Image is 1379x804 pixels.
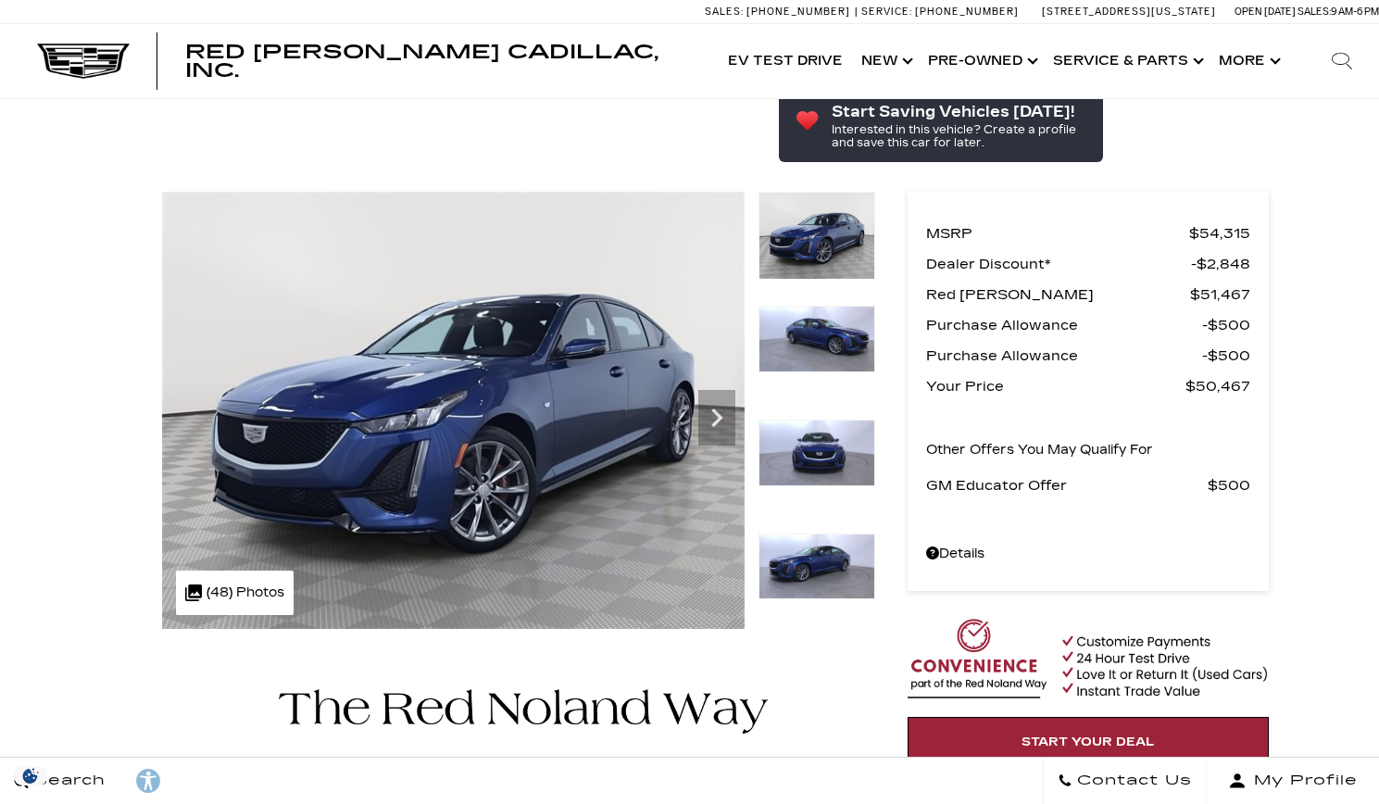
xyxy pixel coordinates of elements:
[1189,220,1250,246] span: $54,315
[719,24,852,98] a: EV Test Drive
[926,472,1208,498] span: GM Educator Offer
[1190,282,1250,308] span: $51,467
[1191,251,1250,277] span: $2,848
[908,717,1269,767] a: Start Your Deal
[915,6,1019,18] span: [PHONE_NUMBER]
[926,282,1190,308] span: Red [PERSON_NAME]
[926,220,1250,246] a: MSRP $54,315
[1331,6,1379,18] span: 9 AM-6 PM
[758,534,875,600] img: New 2024 Wave Metallic Cadillac Sport image 4
[1298,6,1331,18] span: Sales:
[698,390,735,446] div: Next
[926,373,1185,399] span: Your Price
[1202,312,1250,338] span: $500
[176,571,294,615] div: (48) Photos
[926,343,1202,369] span: Purchase Allowance
[1044,24,1210,98] a: Service & Parts
[758,192,875,280] img: New 2024 Wave Metallic Cadillac Sport image 1
[926,220,1189,246] span: MSRP
[926,541,1250,567] a: Details
[1043,758,1207,804] a: Contact Us
[746,6,850,18] span: [PHONE_NUMBER]
[1072,768,1192,794] span: Contact Us
[926,472,1250,498] a: GM Educator Offer $500
[705,6,744,18] span: Sales:
[926,343,1250,369] a: Purchase Allowance $500
[926,437,1153,463] p: Other Offers You May Qualify For
[1022,735,1155,749] span: Start Your Deal
[1202,343,1250,369] span: $500
[9,766,52,785] img: Opt-Out Icon
[926,251,1191,277] span: Dealer Discount*
[185,41,658,82] span: Red [PERSON_NAME] Cadillac, Inc.
[1042,6,1216,18] a: [STREET_ADDRESS][US_STATE]
[926,251,1250,277] a: Dealer Discount* $2,848
[1247,768,1358,794] span: My Profile
[1207,758,1379,804] button: Open user profile menu
[926,312,1202,338] span: Purchase Allowance
[29,768,106,794] span: Search
[9,766,52,785] section: Click to Open Cookie Consent Modal
[1210,24,1286,98] button: More
[919,24,1044,98] a: Pre-Owned
[1235,6,1296,18] span: Open [DATE]
[185,43,700,80] a: Red [PERSON_NAME] Cadillac, Inc.
[162,192,745,629] img: New 2024 Wave Metallic Cadillac Sport image 1
[855,6,1023,17] a: Service: [PHONE_NUMBER]
[705,6,855,17] a: Sales: [PHONE_NUMBER]
[926,373,1250,399] a: Your Price $50,467
[1208,472,1250,498] span: $500
[926,312,1250,338] a: Purchase Allowance $500
[758,420,875,486] img: New 2024 Wave Metallic Cadillac Sport image 3
[852,24,919,98] a: New
[926,282,1250,308] a: Red [PERSON_NAME] $51,467
[37,44,130,79] img: Cadillac Dark Logo with Cadillac White Text
[1185,373,1250,399] span: $50,467
[758,306,875,372] img: New 2024 Wave Metallic Cadillac Sport image 2
[861,6,912,18] span: Service:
